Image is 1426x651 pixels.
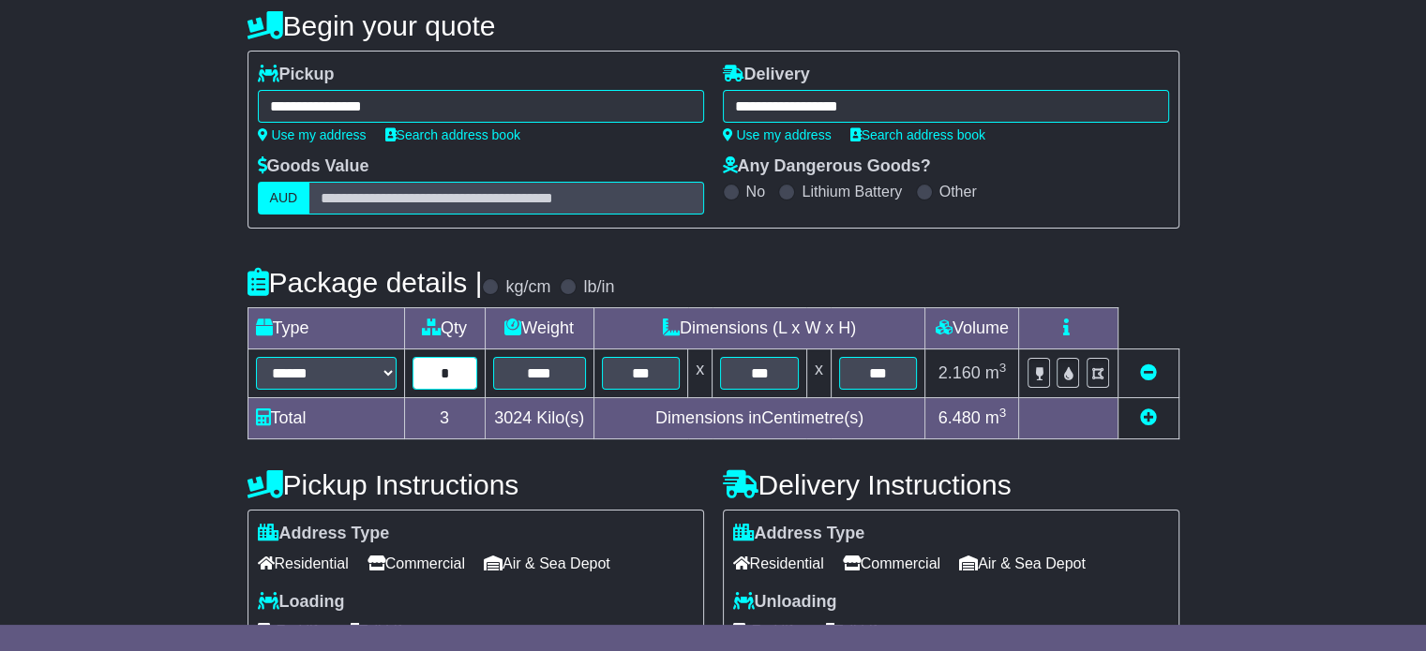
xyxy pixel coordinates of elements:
[494,408,532,427] span: 3024
[688,349,713,398] td: x
[248,308,404,349] td: Type
[985,363,1007,382] span: m
[248,267,483,298] h4: Package details |
[733,524,865,544] label: Address Type
[1140,408,1157,427] a: Add new item
[999,406,1007,420] sup: 3
[723,469,1179,500] h4: Delivery Instructions
[999,361,1007,375] sup: 3
[258,524,390,544] label: Address Type
[843,549,940,578] span: Commercial
[806,349,831,398] td: x
[723,65,810,85] label: Delivery
[258,65,335,85] label: Pickup
[368,549,465,578] span: Commercial
[583,277,614,298] label: lb/in
[340,616,406,645] span: Tail Lift
[484,549,610,578] span: Air & Sea Depot
[802,183,902,200] label: Lithium Battery
[485,308,593,349] td: Weight
[404,398,485,439] td: 3
[850,127,985,142] a: Search address book
[385,127,520,142] a: Search address book
[258,127,367,142] a: Use my address
[248,398,404,439] td: Total
[258,156,369,177] label: Goods Value
[258,616,322,645] span: Forklift
[248,10,1179,41] h4: Begin your quote
[723,127,832,142] a: Use my address
[404,308,485,349] td: Qty
[938,408,981,427] span: 6.480
[248,469,704,500] h4: Pickup Instructions
[938,363,981,382] span: 2.160
[1140,363,1157,382] a: Remove this item
[258,549,349,578] span: Residential
[258,182,310,215] label: AUD
[959,549,1086,578] span: Air & Sea Depot
[485,398,593,439] td: Kilo(s)
[939,183,977,200] label: Other
[925,308,1019,349] td: Volume
[593,398,925,439] td: Dimensions in Centimetre(s)
[733,549,824,578] span: Residential
[258,592,345,613] label: Loading
[505,277,550,298] label: kg/cm
[733,592,837,613] label: Unloading
[985,408,1007,427] span: m
[746,183,765,200] label: No
[733,616,797,645] span: Forklift
[816,616,881,645] span: Tail Lift
[593,308,925,349] td: Dimensions (L x W x H)
[723,156,931,177] label: Any Dangerous Goods?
